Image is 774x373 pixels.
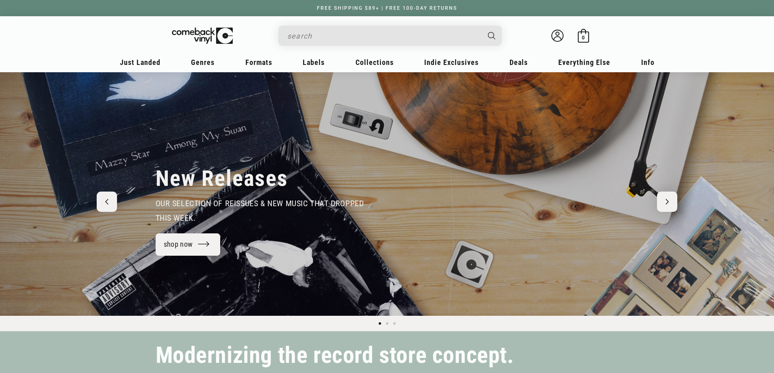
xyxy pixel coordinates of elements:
[191,58,215,67] span: Genres
[156,346,514,365] h2: Modernizing the record store concept.
[641,58,655,67] span: Info
[287,28,480,44] input: search
[558,58,610,67] span: Everything Else
[97,192,117,212] button: Previous slide
[391,320,398,327] button: Load slide 3 of 3
[424,58,479,67] span: Indie Exclusives
[356,58,394,67] span: Collections
[481,26,503,46] button: Search
[156,165,288,192] h2: New Releases
[278,26,502,46] div: Search
[156,233,221,256] a: shop now
[582,34,585,41] span: 0
[509,58,528,67] span: Deals
[156,198,364,223] span: our selection of reissues & new music that dropped this week.
[303,58,325,67] span: Labels
[657,192,677,212] button: Next slide
[376,320,384,327] button: Load slide 1 of 3
[384,320,391,327] button: Load slide 2 of 3
[245,58,272,67] span: Formats
[309,5,465,11] a: FREE SHIPPING $89+ | FREE 100-DAY RETURNS
[120,58,160,67] span: Just Landed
